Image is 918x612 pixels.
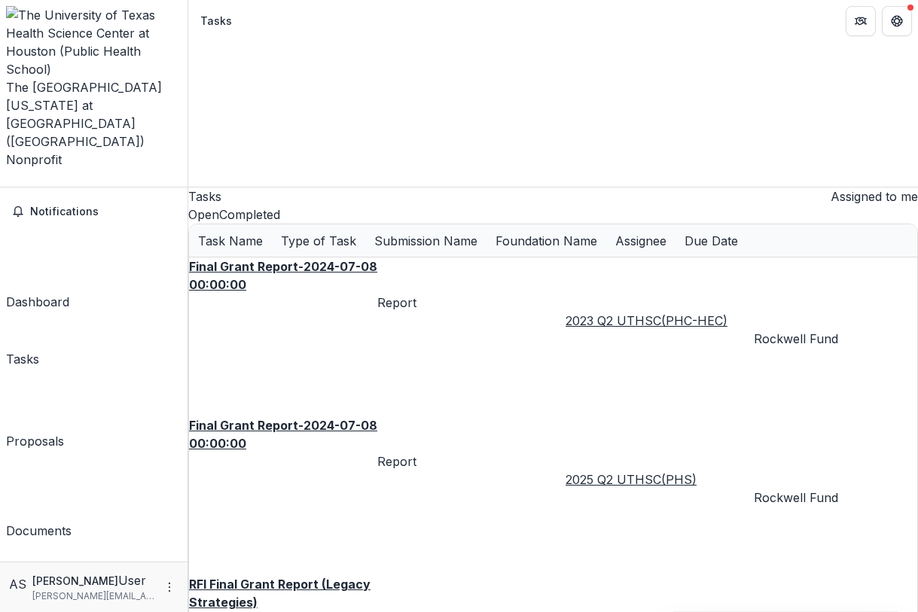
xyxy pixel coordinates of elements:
[272,232,365,250] div: Type of Task
[846,6,876,36] button: Partners
[6,199,181,224] button: Notifications
[676,224,747,257] div: Due Date
[606,224,676,257] div: Assignee
[882,6,912,36] button: Get Help
[6,522,72,540] div: Documents
[188,206,219,224] button: Open
[194,10,238,32] nav: breadcrumb
[606,232,676,250] div: Assignee
[6,6,181,78] img: The University of Texas Health Science Center at Houston (Public Health School)
[189,224,272,257] div: Task Name
[365,224,486,257] div: Submission Name
[6,432,64,450] div: Proposals
[189,259,377,292] a: Final Grant Report-2024-07-08 00:00:00
[189,232,272,250] div: Task Name
[566,472,697,487] a: 2025 Q2 UTHSC(PHS)
[6,374,64,450] a: Proposals
[825,187,918,206] button: Assigned to me
[32,589,154,603] p: [PERSON_NAME][EMAIL_ADDRESS][DOMAIN_NAME]
[272,224,365,257] div: Type of Task
[566,313,727,328] a: 2023 Q2 UTHSC(PHC-HEC)
[6,230,69,311] a: Dashboard
[30,206,175,218] span: Notifications
[9,575,26,593] div: Amanda Swift
[6,317,39,368] a: Tasks
[6,456,72,540] a: Documents
[219,206,280,224] button: Completed
[486,224,606,257] div: Foundation Name
[188,187,221,206] h2: Tasks
[118,571,146,589] p: User
[189,418,377,451] a: Final Grant Report-2024-07-08 00:00:00
[32,573,118,589] p: [PERSON_NAME]
[6,350,39,368] div: Tasks
[6,152,62,167] span: Nonprofit
[365,232,486,250] div: Submission Name
[6,293,69,311] div: Dashboard
[377,294,566,312] div: Report
[6,78,181,151] div: The [GEOGRAPHIC_DATA][US_STATE] at [GEOGRAPHIC_DATA] ([GEOGRAPHIC_DATA])
[200,13,232,29] div: Tasks
[676,232,747,250] div: Due Date
[189,577,371,610] a: RFI Final Grant Report (Legacy Strategies)
[486,232,606,250] div: Foundation Name
[377,452,566,470] div: Report
[160,578,178,596] button: More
